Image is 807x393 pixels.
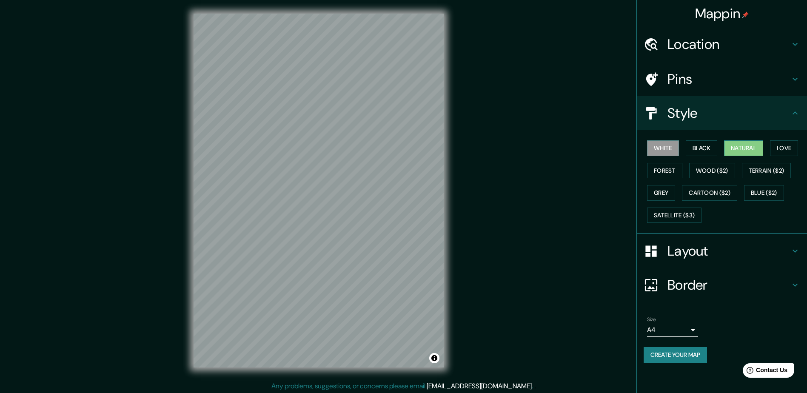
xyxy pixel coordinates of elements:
[429,353,439,363] button: Toggle attribution
[770,140,798,156] button: Love
[731,360,798,384] iframe: Help widget launcher
[667,71,790,88] h4: Pins
[682,185,737,201] button: Cartoon ($2)
[637,27,807,61] div: Location
[667,242,790,259] h4: Layout
[194,14,444,367] canvas: Map
[647,316,656,323] label: Size
[695,5,749,22] h4: Mappin
[686,140,718,156] button: Black
[647,185,675,201] button: Grey
[647,323,698,337] div: A4
[744,185,784,201] button: Blue ($2)
[637,96,807,130] div: Style
[644,347,707,363] button: Create your map
[667,36,790,53] h4: Location
[427,382,532,390] a: [EMAIL_ADDRESS][DOMAIN_NAME]
[637,234,807,268] div: Layout
[742,11,749,18] img: pin-icon.png
[637,62,807,96] div: Pins
[647,140,679,156] button: White
[667,105,790,122] h4: Style
[637,268,807,302] div: Border
[667,276,790,293] h4: Border
[534,381,536,391] div: .
[647,208,701,223] button: Satellite ($3)
[271,381,533,391] p: Any problems, suggestions, or concerns please email .
[689,163,735,179] button: Wood ($2)
[647,163,682,179] button: Forest
[742,163,791,179] button: Terrain ($2)
[533,381,534,391] div: .
[724,140,763,156] button: Natural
